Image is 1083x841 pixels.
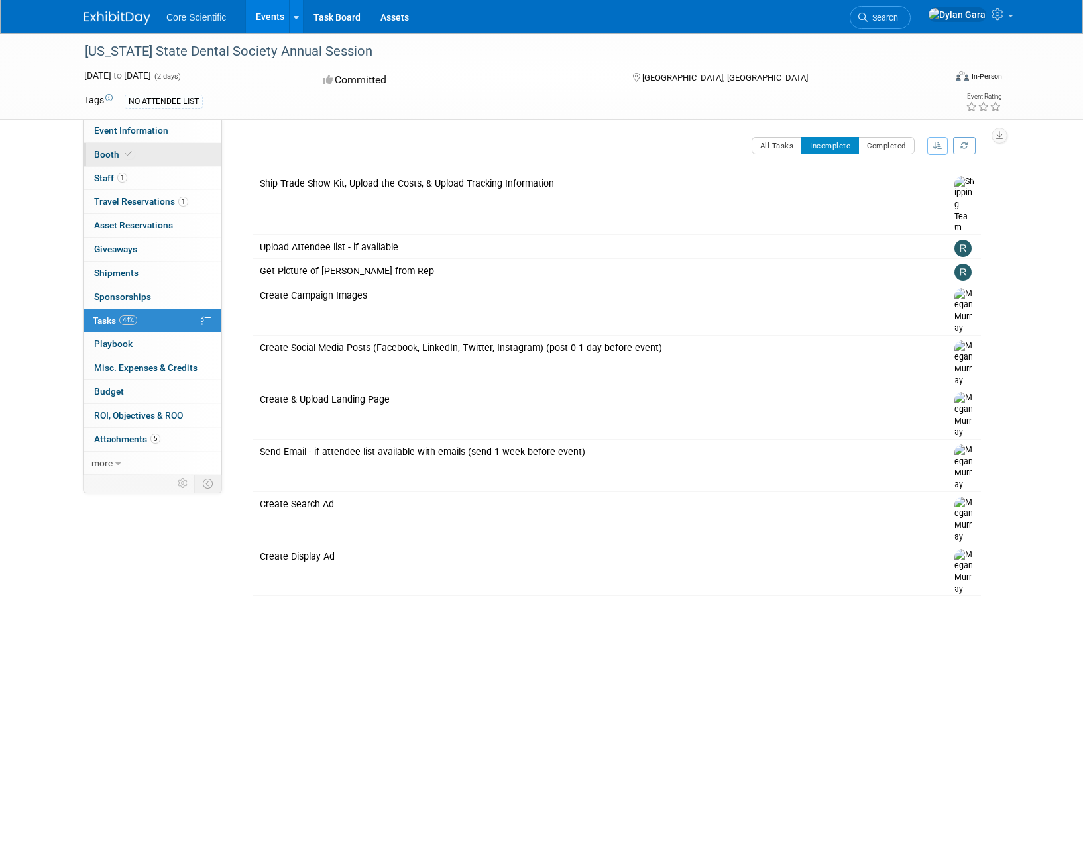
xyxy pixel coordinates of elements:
[866,69,1002,89] div: Event Format
[966,93,1001,100] div: Event Rating
[253,545,928,568] div: Create Display Ad
[94,244,137,254] span: Giveaways
[117,173,127,183] span: 1
[84,93,113,109] td: Tags
[253,236,928,258] div: Upload Attendee list - if available
[253,493,928,515] div: Create Search Ad
[928,7,986,22] img: Dylan Gara
[94,410,183,420] span: ROI, Objectives & ROO
[84,70,151,81] span: [DATE] [DATE]
[84,309,221,332] a: Tasks44%
[94,125,168,136] span: Event Information
[178,197,188,207] span: 1
[752,137,803,154] button: All Tasks
[91,458,113,468] span: more
[954,497,974,544] img: Megan Murray
[84,356,221,379] a: Misc. Expenses & Credits
[954,340,974,387] img: Megan Murray
[94,291,151,302] span: Sponsorships
[80,40,924,64] div: [US_STATE] State Dental Society Annual Session
[84,262,221,285] a: Shipments
[94,149,135,160] span: Booth
[953,137,976,154] a: Refresh
[94,362,198,373] span: Misc. Expenses & Credits
[111,70,124,81] span: to
[954,240,972,257] img: Rachel Wolff
[971,72,1002,81] div: In-Person
[119,315,137,325] span: 44%
[84,452,221,475] a: more
[125,95,203,109] div: NO ATTENDEE LIST
[253,172,928,195] div: Ship Trade Show Kit, Upload the Costs, & Upload Tracking Information
[253,440,928,463] div: Send Email - if attendee list available with emails (send 1 week before event)
[166,12,226,23] span: Core Scientific
[195,475,222,492] td: Toggle Event Tabs
[954,288,974,335] img: Megan Murray
[94,268,139,278] span: Shipments
[125,150,132,158] i: Booth reservation complete
[150,434,160,444] span: 5
[253,284,928,307] div: Create Campaign Images
[858,137,915,154] button: Completed
[84,238,221,261] a: Giveaways
[84,214,221,237] a: Asset Reservations
[84,143,221,166] a: Booth
[93,315,137,326] span: Tasks
[94,386,124,397] span: Budget
[94,434,160,444] span: Attachments
[850,6,911,29] a: Search
[84,285,221,309] a: Sponsorships
[84,119,221,142] a: Event Information
[84,380,221,403] a: Budget
[84,190,221,213] a: Travel Reservations1
[642,73,808,83] span: [GEOGRAPHIC_DATA], [GEOGRAPHIC_DATA]
[94,173,127,183] span: Staff
[954,176,974,234] img: Shipping Team
[954,392,974,439] img: Megan Murray
[153,72,181,81] span: (2 days)
[868,13,898,23] span: Search
[84,332,221,356] a: Playbook
[84,11,150,25] img: ExhibitDay
[84,167,221,190] a: Staff1
[954,264,972,281] img: Rachel Wolff
[253,388,928,411] div: Create & Upload Landing Page
[84,404,221,427] a: ROI, Objectives & ROO
[94,196,188,207] span: Travel Reservations
[94,338,133,349] span: Playbook
[954,444,974,491] img: Megan Murray
[956,71,969,81] img: Format-Inperson.png
[319,69,612,92] div: Committed
[172,475,195,492] td: Personalize Event Tab Strip
[954,549,974,596] img: Megan Murray
[253,260,928,282] div: Get Picture of [PERSON_NAME] from Rep
[801,137,859,154] button: Incomplete
[94,220,173,230] span: Asset Reservations
[253,336,928,359] div: Create Social Media Posts (Facebook, LinkedIn, Twitter, Instagram) (post 0-1 day before event)
[84,428,221,451] a: Attachments5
